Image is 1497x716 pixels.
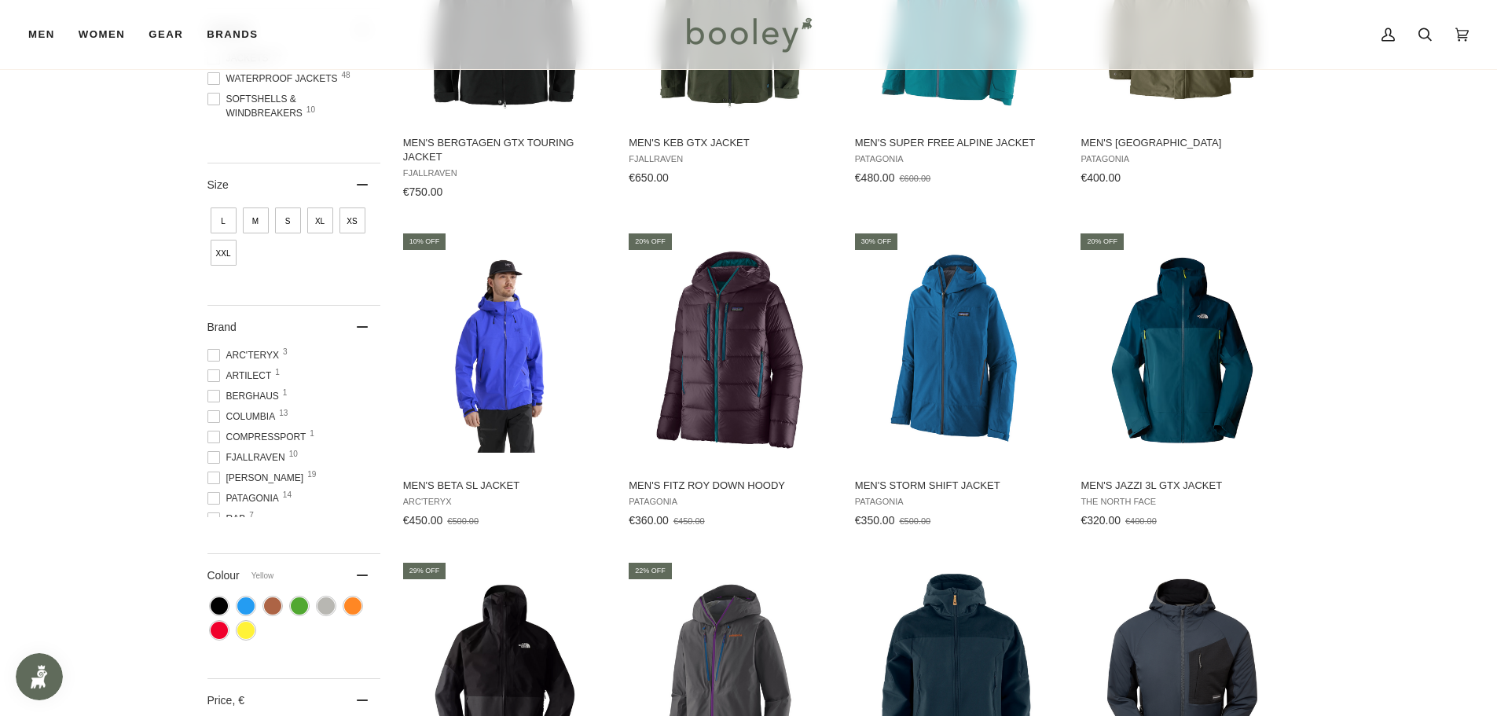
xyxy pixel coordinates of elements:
span: Patagonia [629,497,832,507]
span: Colour: Red [211,622,228,639]
span: €500.00 [447,516,479,526]
span: €450.00 [673,516,705,526]
span: Artilect [207,369,277,383]
span: Fjallraven [403,168,607,178]
span: 48 [342,72,350,79]
span: COMPRESSPORT [207,430,311,444]
span: The North Face [1081,497,1284,507]
span: Size: XL [307,207,333,233]
span: €400.00 [1081,171,1121,184]
span: 3 [283,348,288,356]
span: Men's [GEOGRAPHIC_DATA] [1081,136,1284,150]
span: Colour: Grey [317,597,335,615]
span: 1 [275,369,280,376]
span: Men's Storm Shift Jacket [855,479,1059,493]
span: €360.00 [629,514,669,527]
span: Size [207,178,229,191]
span: Patagonia [855,497,1059,507]
span: €750.00 [403,185,443,198]
span: Size: M [243,207,269,233]
a: Men's Storm Shift Jacket [853,231,1061,533]
span: Colour: Blue [237,597,255,615]
img: Patagonia Men's Storm Shift Jacket Endless Blue - Booley Galway [853,245,1061,453]
span: Columbia [207,409,281,424]
span: Berghaus [207,389,284,403]
img: Booley [680,12,817,57]
span: Women [79,27,125,42]
span: Patagonia [855,154,1059,164]
span: €400.00 [1125,516,1157,526]
div: 20% off [1081,233,1124,250]
span: Brand [207,321,237,333]
span: 1 [310,430,314,438]
span: Men's Super Free Alpine Jacket [855,136,1059,150]
span: Yellow [251,571,274,582]
span: Men's Bergtagen GTX Touring Jacket [403,136,607,164]
span: 10 [289,450,298,458]
span: 14 [283,491,292,499]
div: 20% off [629,233,672,250]
div: 10% off [403,233,446,250]
span: Gear [149,27,183,42]
span: Arc'teryx [403,497,607,507]
span: 19 [307,471,316,479]
iframe: Button to open loyalty program pop-up [16,653,63,700]
span: Men [28,27,55,42]
span: Men's Fitz Roy Down Hoody [629,479,832,493]
span: Waterproof Jackets [207,72,343,86]
span: Rab [207,512,251,526]
span: €480.00 [855,171,895,184]
span: Men's Keb GTX Jacket [629,136,832,150]
span: €500.00 [899,516,930,526]
span: Colour [207,569,274,582]
div: 22% off [629,563,672,579]
span: 13 [279,409,288,417]
span: , € [232,694,244,707]
span: Size: XS [339,207,365,233]
a: Men's Fitz Roy Down Hoody [626,231,835,533]
span: Fjallraven [207,450,290,464]
span: €450.00 [403,514,443,527]
span: Colour: Green [291,597,308,615]
span: €650.00 [629,171,669,184]
span: Patagonia [1081,154,1284,164]
span: Men's Beta SL Jacket [403,479,607,493]
span: 10 [306,106,315,114]
img: Patagonia Men's Fitz Roy Down Hoody Obsidian Plum - Booley Galway [626,245,835,453]
span: Patagonia [207,491,284,505]
span: €600.00 [899,174,930,183]
span: Brands [207,27,258,42]
span: Price [207,694,244,707]
span: Fjallraven [629,154,832,164]
span: Size: S [275,207,301,233]
span: 7 [249,512,254,520]
a: Men's Jazzi 3L GTX Jacket [1078,231,1286,533]
a: Men's Beta SL Jacket [401,231,609,533]
span: 1 [283,389,288,397]
span: Arc'teryx [207,348,284,362]
div: 29% off [403,563,446,579]
span: [PERSON_NAME] [207,471,309,485]
img: The North Face Men's Jazzi 3L GTX Jacket Midnight Petrol / Mallard Blue - Booley Galway [1078,245,1286,453]
span: Size: L [211,207,237,233]
span: €320.00 [1081,514,1121,527]
span: Colour: Orange [344,597,361,615]
span: Colour: Yellow [237,622,255,639]
span: €350.00 [855,514,895,527]
span: Colour: Brown [264,597,281,615]
span: Size: XXL [211,240,237,266]
span: Softshells & Windbreakers [207,92,380,120]
span: Colour: Black [211,597,228,615]
span: Men's Jazzi 3L GTX Jacket [1081,479,1284,493]
div: 30% off [855,233,898,250]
